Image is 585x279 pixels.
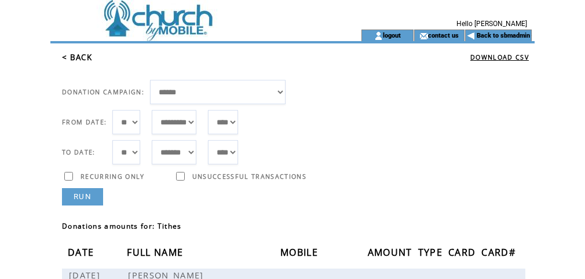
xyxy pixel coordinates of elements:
a: CARD# [481,248,518,255]
span: CARD [448,243,478,265]
span: UNSUCCESSFUL TRANSACTIONS [192,172,306,181]
span: MOBILE [280,243,321,265]
img: contact_us_icon.gif [419,31,428,41]
a: AMOUNT [368,248,415,255]
a: FULL NAME [127,248,186,255]
img: backArrow.gif [467,31,476,41]
a: DOWNLOAD CSV [470,53,529,61]
span: FROM DATE: [62,118,107,126]
a: < BACK [62,52,92,63]
a: contact us [428,31,459,39]
span: TYPE [418,243,445,265]
span: Hello [PERSON_NAME] [456,20,527,28]
span: TO DATE: [62,148,96,156]
a: DATE [68,248,97,255]
span: CARD# [481,243,518,265]
a: logout [383,31,401,39]
a: TYPE [418,248,445,255]
span: Donations amounts for: Tithes [62,221,182,231]
span: RECURRING ONLY [81,172,145,181]
a: MOBILE [280,248,321,255]
span: FULL NAME [127,243,186,265]
img: account_icon.gif [374,31,383,41]
span: DONATION CAMPAIGN: [62,88,144,96]
span: AMOUNT [368,243,415,265]
a: CARD [448,248,478,255]
a: RUN [62,188,103,205]
a: Back to sbmadmin [477,32,530,39]
span: DATE [68,243,97,265]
